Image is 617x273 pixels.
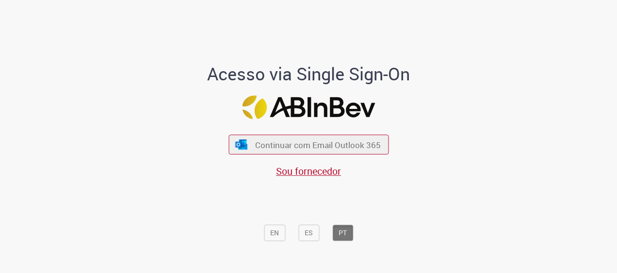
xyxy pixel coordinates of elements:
[242,95,375,119] img: Logo ABInBev
[174,65,443,84] h1: Acesso via Single Sign-On
[298,225,319,241] button: ES
[235,139,248,150] img: ícone Azure/Microsoft 360
[276,165,341,178] a: Sou fornecedor
[228,135,389,154] button: ícone Azure/Microsoft 360 Continuar com Email Outlook 365
[255,139,381,151] span: Continuar com Email Outlook 365
[264,225,285,241] button: EN
[332,225,353,241] button: PT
